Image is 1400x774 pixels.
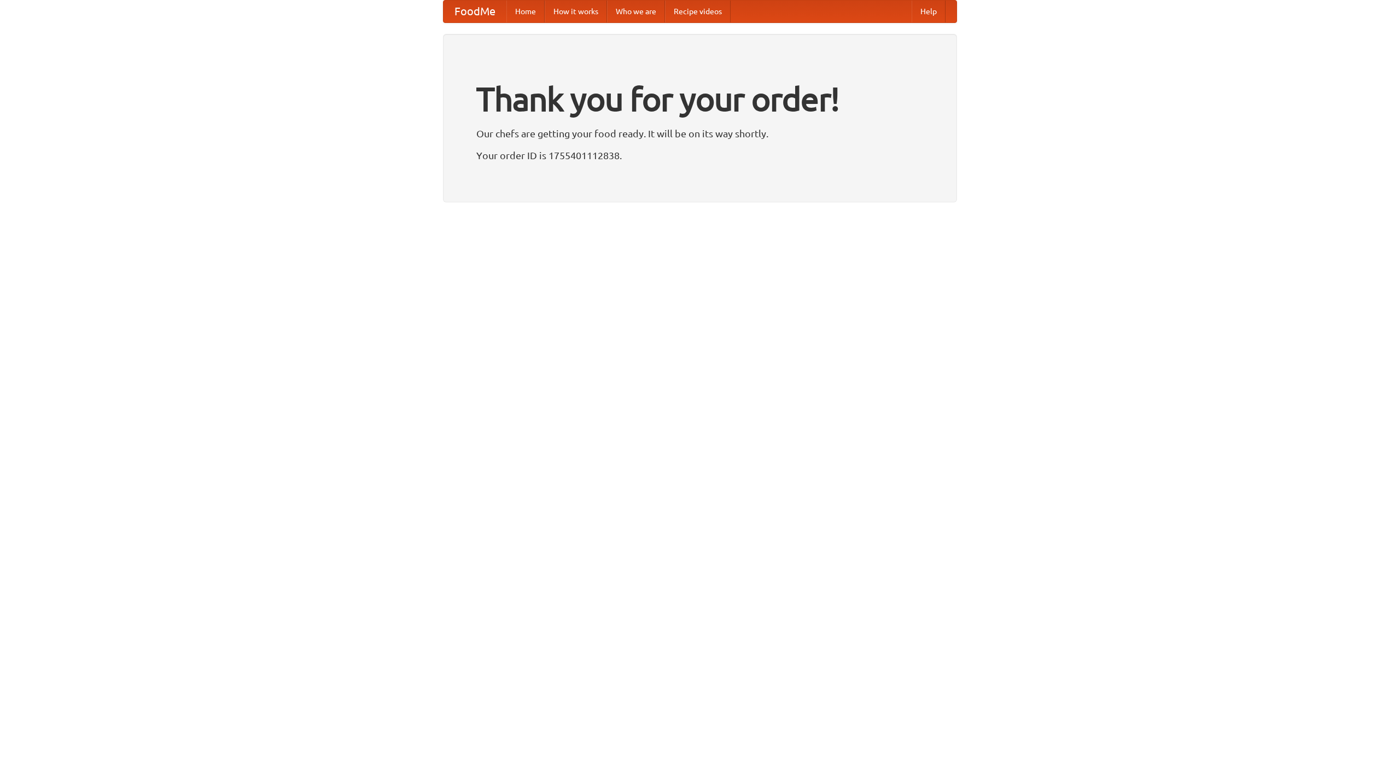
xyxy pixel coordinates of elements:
a: Recipe videos [665,1,731,22]
p: Your order ID is 1755401112838. [476,147,924,164]
a: FoodMe [444,1,506,22]
h1: Thank you for your order! [476,73,924,125]
a: Home [506,1,545,22]
a: Help [912,1,946,22]
a: How it works [545,1,607,22]
p: Our chefs are getting your food ready. It will be on its way shortly. [476,125,924,142]
a: Who we are [607,1,665,22]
